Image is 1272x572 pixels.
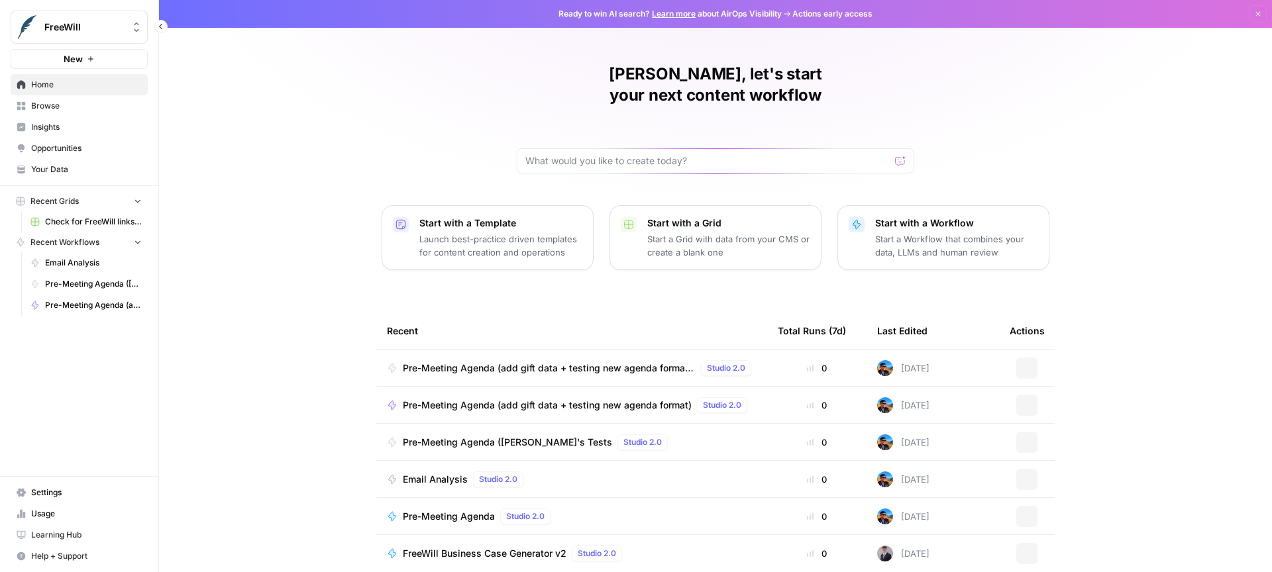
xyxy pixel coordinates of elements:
div: 0 [778,473,856,486]
div: Total Runs (7d) [778,312,846,349]
span: Opportunities [31,142,142,154]
img: guc7rct96eu9q91jrjlizde27aab [877,360,893,376]
div: Last Edited [877,312,927,349]
img: guc7rct96eu9q91jrjlizde27aab [877,508,893,524]
a: Home [11,74,148,95]
a: Usage [11,503,148,524]
span: Help + Support [31,550,142,562]
div: Actions [1010,312,1045,349]
img: guc7rct96eu9q91jrjlizde27aab [877,471,893,487]
button: Start with a GridStart a Grid with data from your CMS or create a blank one [609,205,821,270]
a: FreeWill Business Case Generator v2Studio 2.0 [387,546,757,561]
p: Start with a Template [419,216,582,230]
div: [DATE] [877,434,929,450]
div: 0 [778,399,856,412]
span: FreeWill Business Case Generator v2 [403,547,566,560]
span: Learning Hub [31,529,142,541]
span: Studio 2.0 [479,473,517,485]
span: Insights [31,121,142,133]
span: Studio 2.0 [623,436,662,448]
span: Settings [31,487,142,499]
span: Recent Grids [30,195,79,207]
div: [DATE] [877,471,929,487]
span: Home [31,79,142,91]
a: Email AnalysisStudio 2.0 [387,471,757,487]
span: New [64,52,83,66]
span: Browse [31,100,142,112]
p: Start a Workflow that combines your data, LLMs and human review [875,232,1038,259]
span: FreeWill [44,21,125,34]
button: Recent Grids [11,191,148,211]
div: 0 [778,436,856,449]
button: New [11,49,148,69]
a: Learn more [652,9,696,19]
div: 0 [778,547,856,560]
span: Email Analysis [403,473,468,486]
span: Pre-Meeting Agenda [403,510,495,523]
p: Start with a Workflow [875,216,1038,230]
button: Recent Workflows [11,232,148,252]
h1: [PERSON_NAME], let's start your next content workflow [517,64,914,106]
div: 0 [778,510,856,523]
span: Studio 2.0 [578,548,616,559]
span: Pre-Meeting Agenda (add gift data + testing new agenda format) (Will's Test) [403,361,696,375]
a: Pre-Meeting Agenda ([PERSON_NAME]'s TestsStudio 2.0 [387,434,757,450]
div: [DATE] [877,546,929,561]
span: Studio 2.0 [703,399,741,411]
p: Start a Grid with data from your CMS or create a blank one [647,232,810,259]
button: Help + Support [11,546,148,567]
a: Email Analysis [25,252,148,273]
input: What would you like to create today? [525,154,890,167]
a: Learning Hub [11,524,148,546]
img: 7iywmhujuwbtkn7cz9j8dub3fx6c [877,546,893,561]
div: [DATE] [877,360,929,376]
span: Usage [31,508,142,520]
img: guc7rct96eu9q91jrjlizde27aab [877,397,893,413]
a: Pre-Meeting Agenda (add gift data + testing new agenda format) (Will's Test)Studio 2.0 [387,360,757,376]
a: Pre-Meeting Agenda (add gift data + testing new agenda format)Studio 2.0 [387,397,757,413]
button: Workspace: FreeWill [11,11,148,44]
p: Launch best-practice driven templates for content creation and operations [419,232,582,259]
span: Email Analysis [45,257,142,269]
a: Pre-Meeting Agenda (add gift data + testing new agenda format) [25,295,148,316]
div: Recent [387,312,757,349]
span: Actions early access [792,8,873,20]
span: Pre-Meeting Agenda (add gift data + testing new agenda format) [45,299,142,311]
span: Recent Workflows [30,236,99,248]
span: Check for FreeWill links on partner's external website [45,216,142,228]
div: 0 [778,361,856,375]
a: Insights [11,117,148,138]
a: Pre-Meeting Agenda ([PERSON_NAME]'s Tests [25,273,148,295]
span: Ready to win AI search? about AirOps Visibility [558,8,782,20]
button: Start with a TemplateLaunch best-practice driven templates for content creation and operations [382,205,594,270]
p: Start with a Grid [647,216,810,230]
img: FreeWill Logo [15,15,39,39]
span: Pre-Meeting Agenda ([PERSON_NAME]'s Tests [403,436,612,449]
a: Check for FreeWill links on partner's external website [25,211,148,232]
span: Pre-Meeting Agenda ([PERSON_NAME]'s Tests [45,278,142,290]
span: Studio 2.0 [707,362,745,374]
img: guc7rct96eu9q91jrjlizde27aab [877,434,893,450]
span: Your Data [31,164,142,175]
a: Settings [11,482,148,503]
div: [DATE] [877,508,929,524]
a: Your Data [11,159,148,180]
span: Studio 2.0 [506,510,545,522]
a: Opportunities [11,138,148,159]
span: Pre-Meeting Agenda (add gift data + testing new agenda format) [403,399,692,412]
a: Pre-Meeting AgendaStudio 2.0 [387,508,757,524]
button: Start with a WorkflowStart a Workflow that combines your data, LLMs and human review [837,205,1049,270]
a: Browse [11,95,148,117]
div: [DATE] [877,397,929,413]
